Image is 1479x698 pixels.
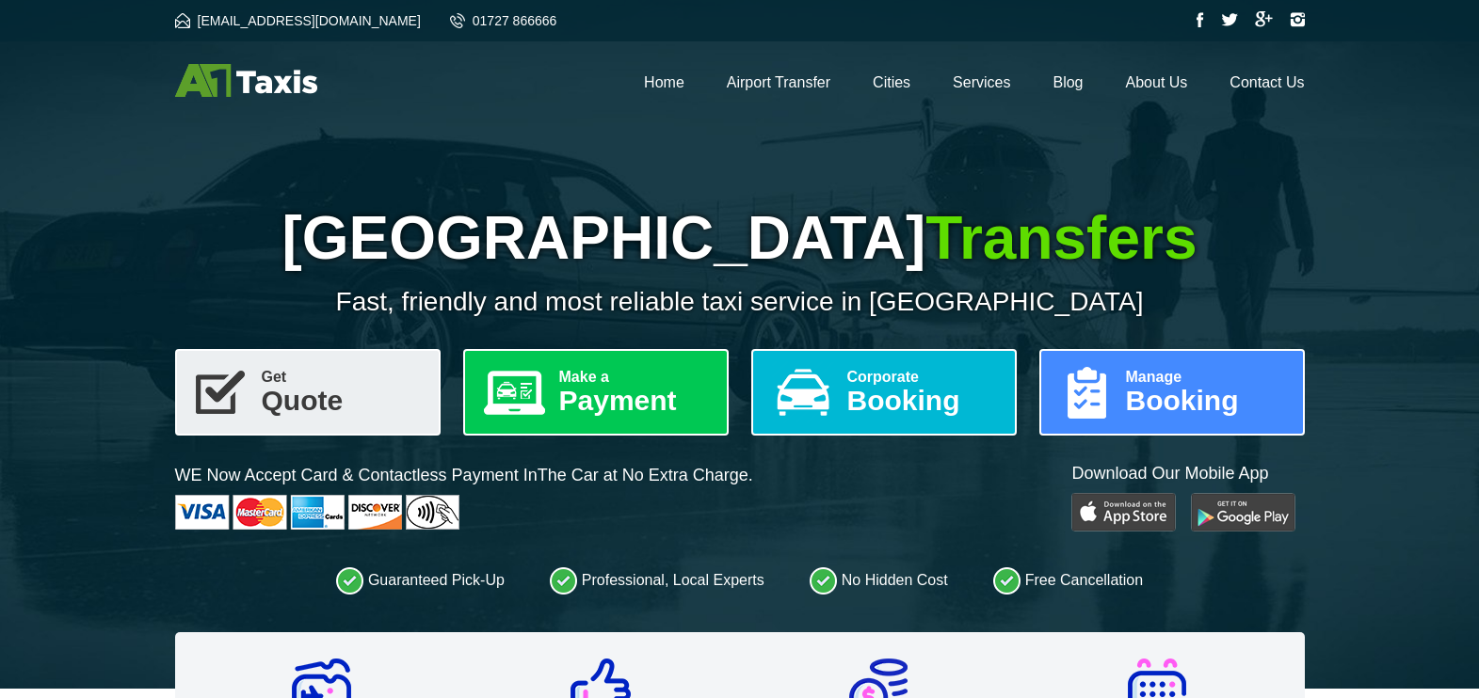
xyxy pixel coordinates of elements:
[1230,74,1304,90] a: Contact Us
[175,495,459,530] img: Cards
[751,349,1017,436] a: CorporateBooking
[1126,370,1288,385] span: Manage
[175,349,441,436] a: GetQuote
[1071,462,1304,485] p: Download Our Mobile App
[1221,13,1238,26] img: Twitter
[175,464,753,487] p: WE Now Accept Card & Contactless Payment In
[644,74,684,90] a: Home
[559,370,712,385] span: Make a
[993,566,1143,595] li: Free Cancellation
[925,204,1197,272] span: Transfers
[1197,12,1204,27] img: Facebook
[1191,493,1295,531] img: Google Play
[953,74,1010,90] a: Services
[550,566,764,595] li: Professional, Local Experts
[1039,349,1305,436] a: ManageBooking
[175,287,1305,317] p: Fast, friendly and most reliable taxi service in [GEOGRAPHIC_DATA]
[262,370,424,385] span: Get
[1290,12,1305,27] img: Instagram
[1071,493,1176,531] img: Play Store
[1255,11,1273,27] img: Google Plus
[1126,74,1188,90] a: About Us
[450,13,557,28] a: 01727 866666
[175,203,1305,273] h1: [GEOGRAPHIC_DATA]
[463,349,729,436] a: Make aPayment
[810,566,948,595] li: No Hidden Cost
[727,74,830,90] a: Airport Transfer
[538,466,753,484] span: The Car at No Extra Charge.
[175,64,317,97] img: A1 Taxis St Albans LTD
[1053,74,1083,90] a: Blog
[847,370,1000,385] span: Corporate
[175,13,421,28] a: [EMAIL_ADDRESS][DOMAIN_NAME]
[336,566,505,595] li: Guaranteed Pick-Up
[873,74,910,90] a: Cities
